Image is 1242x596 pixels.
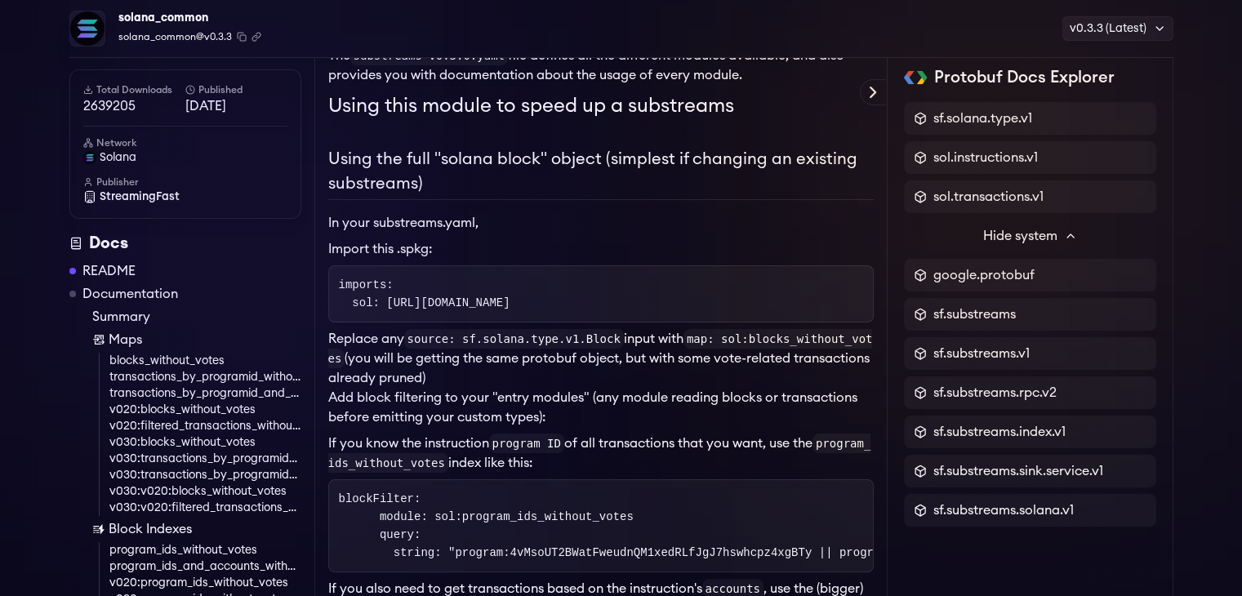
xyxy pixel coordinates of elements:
a: v030:transactions_by_programid_and_account_without_votes [109,467,301,483]
a: v020:program_ids_without_votes [109,575,301,591]
a: Summary [92,307,301,327]
button: Copy .spkg link to clipboard [252,32,261,42]
a: v030:transactions_by_programid_without_votes [109,451,301,467]
span: sol.transactions.v1 [933,187,1044,207]
p: Add block filtering to your "entry modules" (any module reading blocks or transactions before emi... [328,388,874,427]
a: README [82,261,136,281]
a: solana [83,149,287,166]
a: Maps [92,330,301,349]
img: Map icon [92,333,105,346]
code: source: sf.solana.type.v1.Block [404,329,624,349]
a: transactions_by_programid_and_account_without_votes [109,385,301,402]
h2: Protobuf Docs Explorer [933,66,1114,89]
span: [DATE] [185,96,287,116]
a: program_ids_and_accounts_without_votes [109,558,301,575]
div: solana_common [118,7,261,29]
span: google.protobuf [933,265,1035,285]
span: 2639205 [83,96,185,116]
p: The file defines all the different modules available, and also provides you with documentation ab... [328,46,874,85]
a: v030:v020:filtered_transactions_without_votes [109,500,301,516]
div: Docs [69,232,301,255]
span: sf.substreams [933,305,1016,324]
span: Hide system [983,226,1057,246]
a: blocks_without_votes [109,353,301,369]
span: sol.instructions.v1 [933,148,1038,167]
h6: Published [185,83,287,96]
img: solana [83,151,96,164]
span: sf.substreams.v1 [933,344,1030,363]
h1: Using this module to speed up a substreams [328,91,874,121]
span: sf.substreams.sink.service.v1 [933,461,1103,481]
h6: Publisher [83,176,287,189]
span: solana_common@v0.3.3 [118,29,232,44]
span: sf.substreams.index.v1 [933,422,1066,442]
code: blockFilter: module: sol:program_ids_without_votes query: string: "program:4vMsoUT2BWatFweudnQM1x... [339,492,1204,559]
h6: Network [83,136,287,149]
a: transactions_by_programid_without_votes [109,369,301,385]
a: v020:blocks_without_votes [109,402,301,418]
p: Replace any input with (you will be getting the same protobuf object, but with some vote-related ... [328,329,874,388]
div: v0.3.3 (Latest) [1062,16,1173,41]
span: sf.solana.type.v1 [933,109,1032,128]
img: Package Logo [70,11,105,46]
h6: Total Downloads [83,83,185,96]
span: StreamingFast [100,189,180,205]
a: v020:filtered_transactions_without_votes [109,418,301,434]
a: StreamingFast [83,189,287,205]
p: In your substreams.yaml, [328,213,874,233]
span: solana [100,149,136,166]
span: sf.substreams.solana.v1 [933,500,1074,520]
p: If you know the instruction of all transactions that you want, use the index like this: [328,434,874,473]
code: imports: sol: [URL][DOMAIN_NAME] [339,278,510,309]
span: sf.substreams.rpc.v2 [933,383,1057,403]
code: program ID [489,434,564,453]
a: Documentation [82,284,178,304]
h2: Using the full "solana block" object (simplest if changing an existing substreams) [328,147,874,200]
a: v030:v020:blocks_without_votes [109,483,301,500]
button: Hide system [904,220,1156,252]
a: v030:blocks_without_votes [109,434,301,451]
img: Block Index icon [92,523,105,536]
img: Protobuf [904,71,928,84]
button: Copy package name and version [237,32,247,42]
code: map: sol:blocks_without_votes [328,329,873,368]
a: program_ids_without_votes [109,542,301,558]
a: Block Indexes [92,519,301,539]
li: Import this .spkg: [328,239,874,259]
code: program_ids_without_votes [328,434,871,473]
